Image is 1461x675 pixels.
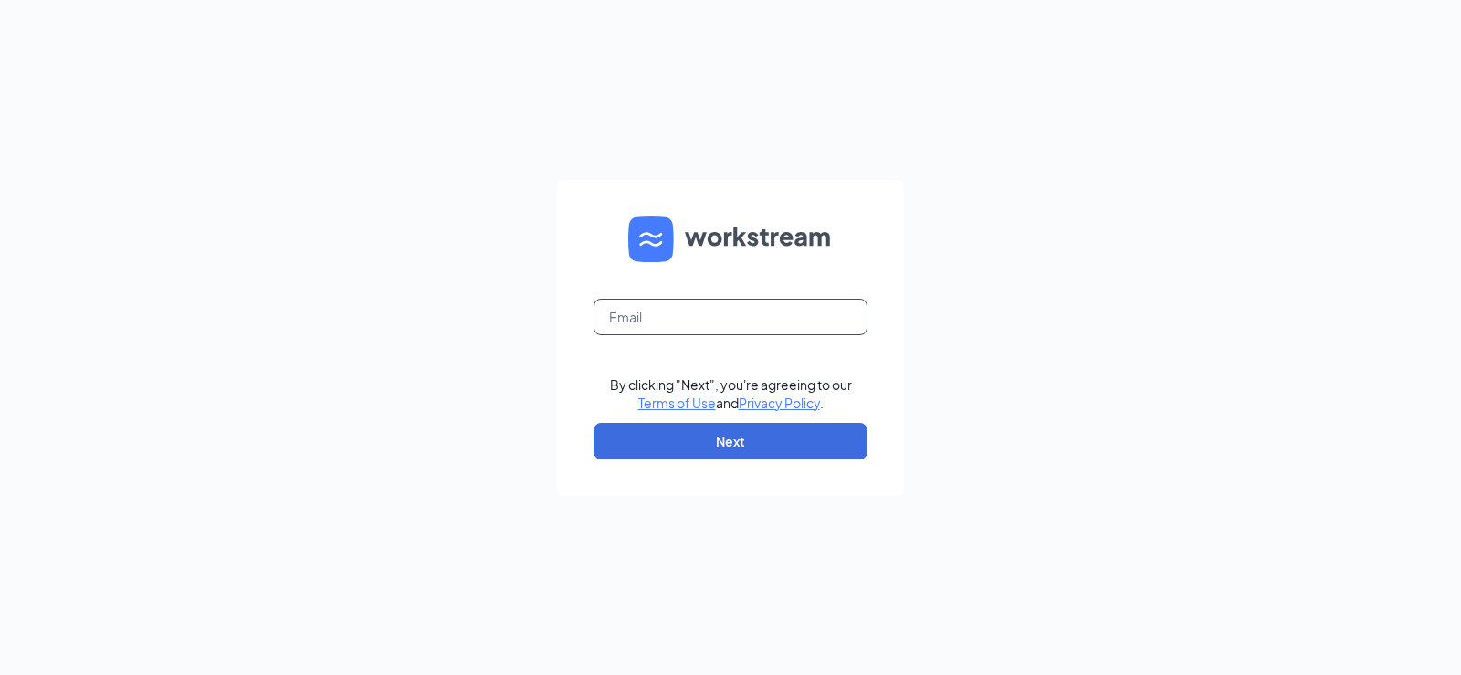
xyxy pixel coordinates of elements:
a: Privacy Policy [739,395,820,411]
input: Email [594,299,867,335]
button: Next [594,423,867,459]
a: Terms of Use [638,395,716,411]
div: By clicking "Next", you're agreeing to our and . [610,375,852,412]
img: WS logo and Workstream text [628,216,833,262]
